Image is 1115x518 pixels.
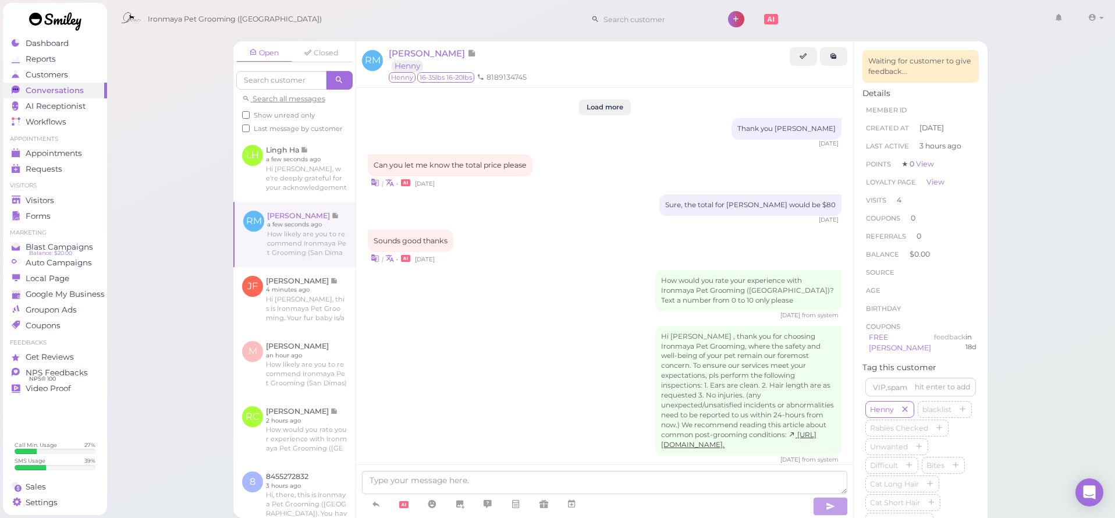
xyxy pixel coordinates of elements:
span: Get Reviews [26,352,74,362]
span: Member ID [866,106,907,114]
span: Groupon Ads [26,305,77,315]
div: Details [862,88,979,98]
span: Auto Campaigns [26,258,92,268]
li: 8189134745 [474,72,530,83]
a: Auto Campaigns [3,255,107,271]
span: Source [866,268,894,276]
span: 05/30/2025 02:16pm [819,140,839,147]
span: Referrals [866,232,906,240]
span: Reports [26,54,56,64]
span: from system [802,311,839,319]
span: NPS Feedbacks [26,368,88,378]
span: age [866,286,880,295]
span: Coupons [866,214,900,222]
a: [PERSON_NAME] Henny [389,48,476,71]
a: Search all messages [242,94,325,103]
span: [DATE] [919,123,944,133]
li: Feedbacks [3,339,107,347]
input: Search customer [599,10,712,29]
a: Sales [3,479,107,495]
li: Marketing [3,229,107,237]
span: Cat Short Hair [868,498,922,507]
a: Closed [293,44,349,62]
a: Settings [3,495,107,510]
div: Hi [PERSON_NAME] , thank you for choosing Ironmaya Pet Grooming, where the safety and well-being ... [655,326,841,456]
span: Conversations [26,86,84,95]
button: Load more [579,100,631,115]
div: Can you let me know the total price please [368,154,532,176]
span: Coupons [866,322,900,331]
a: Coupons [3,318,107,333]
span: Rabies Checked [868,424,931,432]
span: 3 hours ago [919,141,961,151]
span: Blast Campaigns [26,242,93,252]
span: NPS® 100 [29,374,56,384]
span: $0.00 [910,250,930,258]
span: Forms [26,211,51,221]
div: hit enter to add [915,382,970,392]
li: 4 [862,191,979,210]
div: feedback [934,332,965,353]
a: View [916,159,934,168]
span: Video Proof [26,384,71,393]
a: Workflows [3,114,107,130]
span: Cat Long Hair [868,480,921,488]
a: NPS Feedbacks NPS® 100 [3,365,107,381]
span: Last Active [866,142,909,150]
span: 05/30/2025 02:42pm [819,216,839,223]
a: Reports [3,51,107,67]
li: Visitors [3,182,107,190]
a: Forms [3,208,107,224]
a: Appointments [3,146,107,161]
a: FREE [PERSON_NAME] [869,333,931,352]
i: | [382,180,383,187]
a: Google My Business [3,286,107,302]
span: Google My Business [26,289,105,299]
div: Sure, the total for [PERSON_NAME] would be $80 [659,194,841,216]
span: blacklist [920,405,954,414]
span: Henny [389,72,416,83]
div: Thank you [PERSON_NAME] [732,118,841,140]
span: Visits [866,196,886,204]
a: Video Proof [3,381,107,396]
a: Blast Campaigns Balance: $20.00 [3,239,107,255]
span: RM [362,50,383,71]
span: Unwanted [868,442,910,451]
span: Customers [26,70,68,80]
span: Henny [868,405,896,414]
i: | [382,256,383,263]
span: Balance: $20.00 [29,249,72,258]
span: from system [802,456,839,463]
span: Local Page [26,274,69,283]
div: Expires at2025-09-16 11:59pm [965,332,976,353]
span: Settings [26,498,58,508]
span: Dashboard [26,38,69,48]
span: 05/30/2025 04:29pm [780,311,802,319]
div: SMS Usage [15,457,45,464]
span: Appointments [26,148,82,158]
div: Tag this customer [862,363,979,372]
input: Show unread only [242,111,250,119]
span: Points [866,160,891,168]
a: Open [236,44,292,62]
span: Visitors [26,196,54,205]
div: • [368,252,841,264]
div: 39 % [84,457,95,464]
span: ★ 0 [901,159,934,168]
div: Waiting for customer to give feedback... [868,56,973,77]
div: • [368,176,841,189]
div: Open Intercom Messenger [1075,478,1103,506]
a: AI Receptionist [3,98,107,114]
span: 05/30/2025 03:09pm [415,256,435,263]
li: 0 [862,227,979,246]
span: Workflows [26,117,66,127]
span: Show unread only [254,111,315,119]
span: Birthday [866,304,901,313]
span: Created At [866,124,909,132]
span: Difficult [868,461,900,470]
span: [PERSON_NAME] [389,48,467,59]
li: Appointments [3,135,107,143]
span: Loyalty page [866,178,916,186]
div: 27 % [84,441,95,449]
div: Call Min. Usage [15,441,57,449]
